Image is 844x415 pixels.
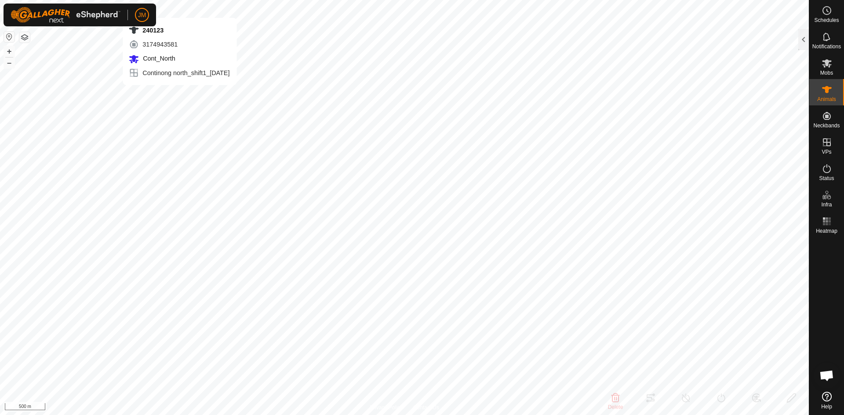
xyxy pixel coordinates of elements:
span: VPs [822,149,831,155]
a: Privacy Policy [370,404,403,411]
div: Open chat [814,362,840,389]
span: Animals [817,97,836,102]
div: Continong north_shift1_[DATE] [128,68,229,78]
a: Contact Us [413,404,439,411]
span: Help [821,404,832,409]
span: Schedules [814,18,839,23]
span: Infra [821,202,832,207]
span: Status [819,176,834,181]
a: Help [809,388,844,413]
span: Neckbands [813,123,840,128]
div: 240123 [128,25,229,36]
button: Map Layers [19,32,30,43]
span: Cont_North [141,55,175,62]
button: + [4,46,15,57]
span: Notifications [812,44,841,49]
button: Reset Map [4,32,15,42]
img: Gallagher Logo [11,7,120,23]
span: JM [138,11,146,20]
span: Mobs [820,70,833,76]
div: 3174943581 [128,39,229,50]
button: – [4,58,15,68]
span: Heatmap [816,228,837,234]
